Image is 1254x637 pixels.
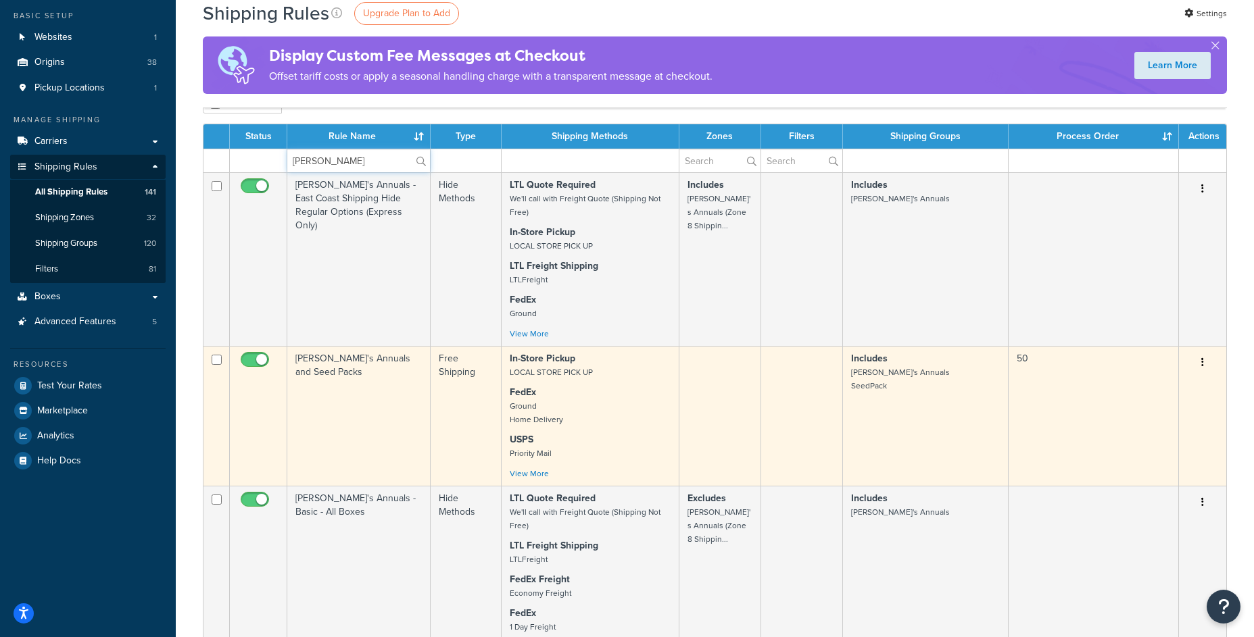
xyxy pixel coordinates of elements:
[10,309,166,334] a: Advanced Features 5
[679,149,761,172] input: Search
[1184,4,1227,23] a: Settings
[363,6,450,20] span: Upgrade Plan to Add
[688,178,724,192] strong: Includes
[10,359,166,370] div: Resources
[510,193,660,218] small: We'll call with Freight Quote (Shipping Not Free)
[35,212,94,224] span: Shipping Zones
[679,124,761,149] th: Zones
[510,292,536,307] strong: FedEx
[10,76,166,101] li: Pickup Locations
[10,257,166,282] a: Filters 81
[510,432,533,447] strong: USPS
[761,149,842,172] input: Search
[510,385,536,399] strong: FedEx
[37,380,102,392] span: Test Your Rates
[851,178,888,192] strong: Includes
[37,405,88,417] span: Marketplace
[851,506,950,518] small: [PERSON_NAME]'s Annuals
[502,124,679,149] th: Shipping Methods
[688,193,750,232] small: [PERSON_NAME]'s Annuals (Zone 8 Shippin...
[10,205,166,230] a: Shipping Zones 32
[10,449,166,473] a: Help Docs
[152,316,157,328] span: 5
[10,50,166,75] a: Origins 38
[10,231,166,256] a: Shipping Groups 120
[354,2,459,25] a: Upgrade Plan to Add
[510,572,570,586] strong: FedEx Freight
[34,32,72,43] span: Websites
[1009,124,1179,149] th: Process Order : activate to sort column ascending
[510,307,537,320] small: Ground
[510,328,549,340] a: View More
[510,240,593,252] small: LOCAL STORE PICK UP
[10,129,166,154] a: Carriers
[37,430,74,442] span: Analytics
[10,374,166,398] a: Test Your Rates
[510,178,596,192] strong: LTL Quote Required
[510,553,548,565] small: LTLFreight
[10,25,166,50] a: Websites 1
[10,231,166,256] li: Shipping Groups
[34,291,61,303] span: Boxes
[510,587,571,599] small: Economy Freight
[510,506,660,532] small: We'll call with Freight Quote (Shipping Not Free)
[37,455,81,467] span: Help Docs
[147,57,157,68] span: 38
[35,238,97,249] span: Shipping Groups
[10,180,166,205] a: All Shipping Rules 141
[510,400,563,426] small: Ground Home Delivery
[431,124,502,149] th: Type
[10,399,166,423] a: Marketplace
[1134,52,1211,79] a: Learn More
[431,172,502,346] td: Hide Methods
[10,205,166,230] li: Shipping Zones
[269,67,713,86] p: Offset tariff costs or apply a seasonal handling charge with a transparent message at checkout.
[10,114,166,126] div: Manage Shipping
[35,263,58,275] span: Filters
[510,259,598,273] strong: LTL Freight Shipping
[34,136,68,147] span: Carriers
[10,25,166,50] li: Websites
[851,491,888,505] strong: Includes
[34,316,116,328] span: Advanced Features
[851,193,950,205] small: [PERSON_NAME]'s Annuals
[154,82,157,94] span: 1
[688,491,726,505] strong: Excludes
[10,155,166,283] li: Shipping Rules
[34,57,65,68] span: Origins
[10,284,166,309] a: Boxes
[510,225,575,239] strong: In-Store Pickup
[287,172,431,346] td: [PERSON_NAME]'s Annuals - East Coast Shipping Hide Regular Options (Express Only)
[851,351,888,365] strong: Includes
[10,180,166,205] li: All Shipping Rules
[1009,346,1179,486] td: 50
[10,10,166,22] div: Basic Setup
[287,149,430,172] input: Search
[35,186,107,198] span: All Shipping Rules
[10,76,166,101] a: Pickup Locations 1
[10,424,166,448] a: Analytics
[149,263,156,275] span: 81
[510,606,536,620] strong: FedEx
[510,538,598,553] strong: LTL Freight Shipping
[688,506,750,545] small: [PERSON_NAME]'s Annuals (Zone 8 Shippin...
[34,82,105,94] span: Pickup Locations
[510,447,552,459] small: Priority Mail
[431,346,502,486] td: Free Shipping
[510,621,556,633] small: 1 Day Freight
[10,309,166,334] li: Advanced Features
[10,257,166,282] li: Filters
[510,351,575,365] strong: In-Store Pickup
[230,124,287,149] th: Status
[287,346,431,486] td: [PERSON_NAME]'s Annuals and Seed Packs
[510,467,549,480] a: View More
[144,238,156,249] span: 120
[147,212,156,224] span: 32
[843,124,1009,149] th: Shipping Groups
[269,45,713,67] h4: Display Custom Fee Messages at Checkout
